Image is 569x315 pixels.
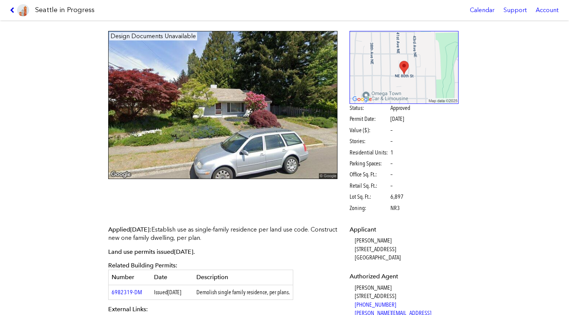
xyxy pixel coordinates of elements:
[350,204,389,212] span: Zoning:
[390,137,393,145] span: –
[109,32,197,40] figcaption: Design Documents Unavailable
[193,270,293,285] th: Description
[390,115,404,122] span: [DATE]
[355,301,396,308] a: [PHONE_NUMBER]
[108,262,177,269] span: Related Building Permits:
[112,289,142,296] a: 6982319-DM
[390,193,404,201] span: 6,897
[151,270,193,285] th: Date
[108,226,151,233] span: Applied :
[390,170,393,179] span: –
[108,306,148,313] span: External Links:
[168,289,181,296] span: [DATE]
[174,248,193,255] span: [DATE]
[355,236,459,262] dd: [PERSON_NAME] [STREET_ADDRESS] [GEOGRAPHIC_DATA]
[350,193,389,201] span: Lot Sq. Ft.:
[350,126,389,134] span: Value ($):
[350,159,389,168] span: Parking Spaces:
[390,126,393,134] span: –
[350,115,389,123] span: Permit Date:
[350,148,389,157] span: Residential Units:
[108,248,337,256] p: Land use permits issued .
[130,226,149,233] span: [DATE]
[390,204,400,212] span: NR3
[350,182,389,190] span: Retail Sq. Ft.:
[390,104,410,112] span: Approved
[350,170,389,179] span: Office Sq. Ft.:
[35,5,95,15] h1: Seattle in Progress
[193,285,293,300] td: Demolish single family residence, per plans.
[390,148,393,157] span: 1
[108,31,337,179] img: 4112_NE_80TH_ST_SEATTLE.jpg
[108,225,337,242] p: Establish use as single-family residence per land use code. Construct new one family dwelling, pe...
[350,137,389,145] span: Stories:
[350,272,459,281] dt: Authorized Agent
[350,104,389,112] span: Status:
[109,270,151,285] th: Number
[151,285,193,300] td: Issued
[17,4,29,16] img: favicon-96x96.png
[350,225,459,234] dt: Applicant
[390,159,393,168] span: –
[390,182,393,190] span: –
[350,31,459,104] img: staticmap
